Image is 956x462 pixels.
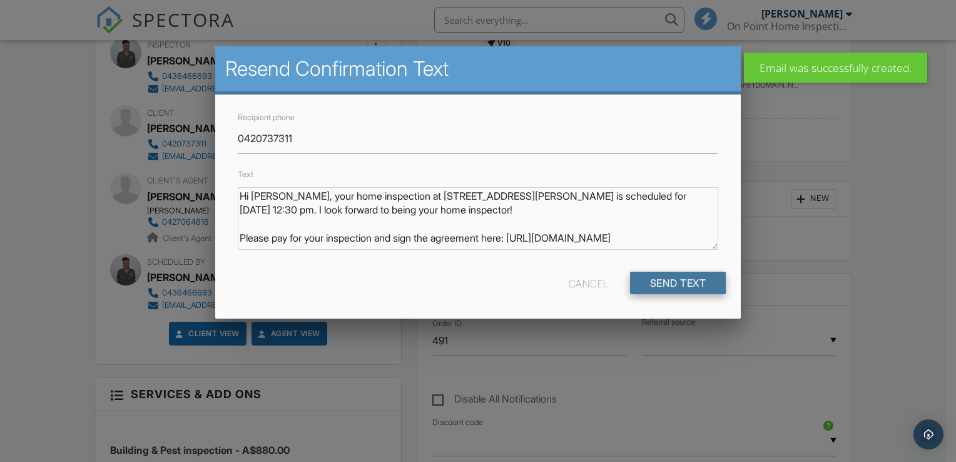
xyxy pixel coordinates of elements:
[238,170,253,179] label: Text
[630,272,726,294] input: Send Text
[744,53,927,83] div: Email was successfully created.
[238,187,718,250] textarea: Hi [PERSON_NAME], your home inspection at [STREET_ADDRESS][PERSON_NAME] is scheduled for [DATE] 1...
[913,419,943,449] div: Open Intercom Messenger
[569,272,609,294] div: Cancel
[238,113,295,122] label: Recipient phone
[225,56,731,81] h2: Resend Confirmation Text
